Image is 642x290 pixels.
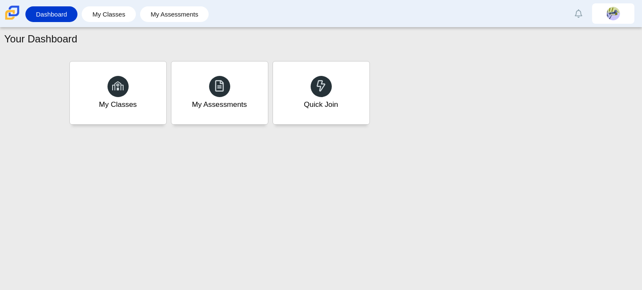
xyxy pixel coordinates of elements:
a: Quick Join [273,61,370,125]
a: My Classes [69,61,167,125]
img: alicia.valdivia.HxaFwt [606,7,620,20]
img: Carmen School of Science & Technology [3,4,21,22]
a: My Assessments [144,6,205,22]
div: My Classes [99,99,137,110]
a: My Classes [86,6,132,22]
a: Dashboard [30,6,73,22]
div: My Assessments [192,99,247,110]
a: alicia.valdivia.HxaFwt [592,3,634,24]
a: My Assessments [171,61,268,125]
a: Alerts [569,4,588,23]
h1: Your Dashboard [4,32,77,46]
div: Quick Join [304,99,338,110]
a: Carmen School of Science & Technology [3,16,21,23]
